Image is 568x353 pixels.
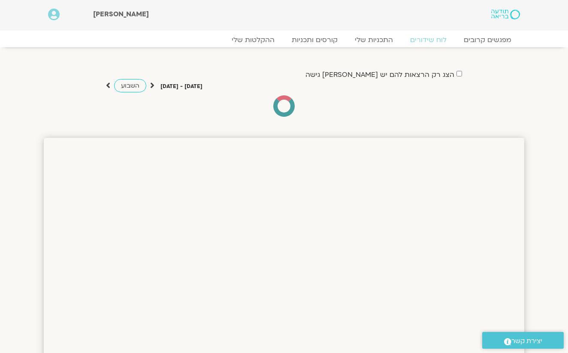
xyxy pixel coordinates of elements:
[482,332,564,349] a: יצירת קשר
[402,36,455,44] a: לוח שידורים
[455,36,520,44] a: מפגשים קרובים
[114,79,146,92] a: השבוע
[93,9,149,19] span: [PERSON_NAME]
[305,71,454,79] label: הצג רק הרצאות להם יש [PERSON_NAME] גישה
[160,82,202,91] p: [DATE] - [DATE]
[48,36,520,44] nav: Menu
[223,36,283,44] a: ההקלטות שלי
[283,36,346,44] a: קורסים ותכניות
[511,335,542,347] span: יצירת קשר
[121,82,139,90] span: השבוע
[346,36,402,44] a: התכניות שלי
